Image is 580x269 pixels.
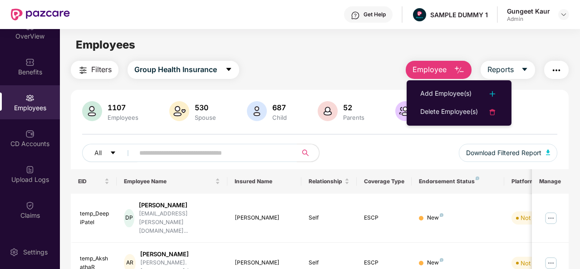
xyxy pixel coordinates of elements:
th: Employee Name [117,169,227,194]
img: svg+xml;base64,PHN2ZyBpZD0iQmVuZWZpdHMiIHhtbG5zPSJodHRwOi8vd3d3LnczLm9yZy8yMDAwL3N2ZyIgd2lkdGg9Ij... [25,58,34,67]
div: 52 [341,103,366,112]
button: Group Health Insurancecaret-down [128,61,239,79]
div: temp_DeepiPatel [80,210,110,227]
img: svg+xml;base64,PHN2ZyBpZD0iRHJvcGRvd24tMzJ4MzIiIHhtbG5zPSJodHRwOi8vd3d3LnczLm9yZy8yMDAwL3N2ZyIgd2... [560,11,567,18]
button: Filters [71,61,118,79]
img: svg+xml;base64,PHN2ZyB4bWxucz0iaHR0cDovL3d3dy53My5vcmcvMjAwMC9zdmciIHhtbG5zOnhsaW5rPSJodHRwOi8vd3... [82,101,102,121]
img: svg+xml;base64,PHN2ZyB4bWxucz0iaHR0cDovL3d3dy53My5vcmcvMjAwMC9zdmciIHdpZHRoPSIyNCIgaGVpZ2h0PSIyNC... [78,65,88,76]
span: Employee Name [124,178,213,185]
span: search [297,149,315,157]
img: svg+xml;base64,PHN2ZyBpZD0iU2V0dGluZy0yMHgyMCIgeG1sbnM9Imh0dHA6Ly93d3cudzMub3JnLzIwMDAvc3ZnIiB3aW... [10,248,19,257]
div: Add Employee(s) [420,88,472,99]
button: search [297,144,319,162]
div: New [427,259,443,267]
img: svg+xml;base64,PHN2ZyB4bWxucz0iaHR0cDovL3d3dy53My5vcmcvMjAwMC9zdmciIHdpZHRoPSIyNCIgaGVpZ2h0PSIyNC... [487,107,498,117]
img: svg+xml;base64,PHN2ZyBpZD0iRW1wbG95ZWVzIiB4bWxucz0iaHR0cDovL3d3dy53My5vcmcvMjAwMC9zdmciIHdpZHRoPS... [25,93,34,103]
span: Employees [76,38,135,51]
div: Not Verified [521,213,554,222]
div: [PERSON_NAME] [139,201,220,210]
span: EID [78,178,103,185]
div: [EMAIL_ADDRESS][PERSON_NAME][DOMAIN_NAME]... [139,210,220,235]
div: New [427,214,443,222]
div: Admin [507,15,550,23]
img: svg+xml;base64,PHN2ZyB4bWxucz0iaHR0cDovL3d3dy53My5vcmcvMjAwMC9zdmciIHdpZHRoPSI4IiBoZWlnaHQ9IjgiIH... [440,213,443,217]
div: Spouse [193,114,218,121]
img: svg+xml;base64,PHN2ZyB4bWxucz0iaHR0cDovL3d3dy53My5vcmcvMjAwMC9zdmciIHdpZHRoPSI4IiBoZWlnaHQ9IjgiIH... [476,176,479,180]
img: svg+xml;base64,PHN2ZyB4bWxucz0iaHR0cDovL3d3dy53My5vcmcvMjAwMC9zdmciIHhtbG5zOnhsaW5rPSJodHRwOi8vd3... [454,65,465,76]
img: svg+xml;base64,PHN2ZyB4bWxucz0iaHR0cDovL3d3dy53My5vcmcvMjAwMC9zdmciIHdpZHRoPSIyNCIgaGVpZ2h0PSIyNC... [487,88,498,99]
div: Parents [341,114,366,121]
span: Employee [413,64,447,75]
img: svg+xml;base64,PHN2ZyB4bWxucz0iaHR0cDovL3d3dy53My5vcmcvMjAwMC9zdmciIHdpZHRoPSI4IiBoZWlnaHQ9IjgiIH... [440,258,443,262]
div: Employees [106,114,140,121]
img: svg+xml;base64,PHN2ZyB4bWxucz0iaHR0cDovL3d3dy53My5vcmcvMjAwMC9zdmciIHhtbG5zOnhsaW5rPSJodHRwOi8vd3... [546,150,551,155]
span: Download Filtered Report [466,148,541,158]
span: caret-down [225,66,232,74]
span: Relationship [309,178,343,185]
div: 530 [193,103,218,112]
img: svg+xml;base64,PHN2ZyBpZD0iQ0RfQWNjb3VudHMiIGRhdGEtbmFtZT0iQ0QgQWNjb3VudHMiIHhtbG5zPSJodHRwOi8vd3... [25,129,34,138]
span: caret-down [110,150,116,157]
div: Gungeet Kaur [507,7,550,15]
div: Self [309,214,349,222]
img: svg+xml;base64,PHN2ZyB4bWxucz0iaHR0cDovL3d3dy53My5vcmcvMjAwMC9zdmciIHhtbG5zOnhsaW5rPSJodHRwOi8vd3... [395,101,415,121]
span: Reports [487,64,514,75]
div: Settings [20,248,50,257]
img: svg+xml;base64,PHN2ZyB4bWxucz0iaHR0cDovL3d3dy53My5vcmcvMjAwMC9zdmciIHhtbG5zOnhsaW5rPSJodHRwOi8vd3... [169,101,189,121]
img: svg+xml;base64,PHN2ZyBpZD0iVXBsb2FkX0xvZ3MiIGRhdGEtbmFtZT0iVXBsb2FkIExvZ3MiIHhtbG5zPSJodHRwOi8vd3... [25,165,34,174]
button: Employee [406,61,472,79]
th: Manage [532,169,569,194]
img: svg+xml;base64,PHN2ZyBpZD0iSGVscC0zMngzMiIgeG1sbnM9Imh0dHA6Ly93d3cudzMub3JnLzIwMDAvc3ZnIiB3aWR0aD... [351,11,360,20]
div: Get Help [364,11,386,18]
div: Child [270,114,289,121]
img: svg+xml;base64,PHN2ZyB4bWxucz0iaHR0cDovL3d3dy53My5vcmcvMjAwMC9zdmciIHdpZHRoPSIyNCIgaGVpZ2h0PSIyNC... [551,65,562,76]
th: Insured Name [227,169,301,194]
img: svg+xml;base64,PHN2ZyBpZD0iQ2xhaW0iIHhtbG5zPSJodHRwOi8vd3d3LnczLm9yZy8yMDAwL3N2ZyIgd2lkdGg9IjIwIi... [25,201,34,210]
button: Allcaret-down [82,144,138,162]
div: [PERSON_NAME] [140,250,220,259]
img: New Pazcare Logo [11,9,70,20]
div: Delete Employee(s) [420,107,478,117]
th: EID [71,169,117,194]
div: DP [124,209,134,227]
img: manageButton [544,211,558,225]
button: Download Filtered Report [459,144,558,162]
span: caret-down [521,66,528,74]
div: SAMPLE DUMMY 1 [430,10,488,19]
div: 687 [270,103,289,112]
span: Filters [91,64,112,75]
div: Endorsement Status [419,178,496,185]
div: [PERSON_NAME] [235,214,294,222]
div: ESCP [364,214,405,222]
th: Relationship [301,169,357,194]
button: Reportscaret-down [481,61,535,79]
div: Self [309,259,349,267]
img: svg+xml;base64,PHN2ZyB4bWxucz0iaHR0cDovL3d3dy53My5vcmcvMjAwMC9zdmciIHhtbG5zOnhsaW5rPSJodHRwOi8vd3... [318,101,338,121]
div: 1107 [106,103,140,112]
div: [PERSON_NAME] [235,259,294,267]
div: Platform Status [511,178,561,185]
img: svg+xml;base64,PHN2ZyB4bWxucz0iaHR0cDovL3d3dy53My5vcmcvMjAwMC9zdmciIHhtbG5zOnhsaW5rPSJodHRwOi8vd3... [247,101,267,121]
th: Coverage Type [357,169,412,194]
span: All [94,148,102,158]
span: Group Health Insurance [134,64,217,75]
div: ESCP [364,259,405,267]
div: Not Verified [521,259,554,268]
img: Pazcare_Alternative_logo-01-01.png [413,8,426,21]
